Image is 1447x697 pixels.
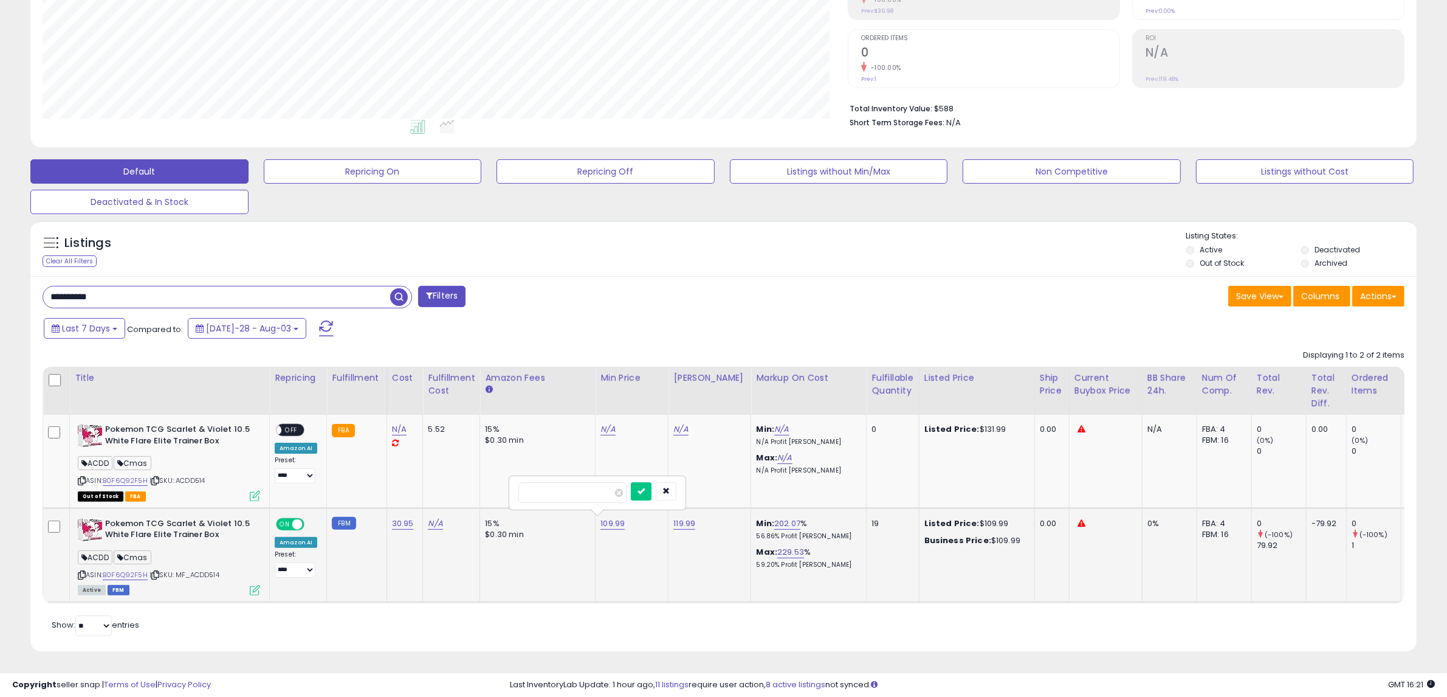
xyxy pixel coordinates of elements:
[756,532,857,541] p: 56.86% Profit [PERSON_NAME]
[946,117,961,128] span: N/A
[1146,75,1178,83] small: Prev: 119.48%
[600,372,663,384] div: Min Price
[673,423,688,435] a: N/A
[1147,424,1188,435] div: N/A
[392,518,414,530] a: 30.95
[1352,540,1401,551] div: 1
[1257,435,1274,445] small: (0%)
[485,435,586,446] div: $0.30 min
[673,372,746,384] div: [PERSON_NAME]
[1388,679,1435,690] span: 2025-08-11 16:21 GMT
[1257,372,1301,397] div: Total Rev.
[861,7,893,15] small: Prev: $36.98
[850,103,932,114] b: Total Inventory Value:
[1311,518,1337,529] div: -79.92
[1147,372,1192,397] div: BB Share 24h.
[1352,372,1396,397] div: Ordered Items
[510,679,1435,691] div: Last InventoryLab Update: 1 hour ago, require user action, not synced.
[64,235,111,252] h5: Listings
[1202,529,1242,540] div: FBM: 16
[114,550,151,564] span: Cmas
[281,425,301,435] span: OFF
[1311,372,1341,410] div: Total Rev. Diff.
[418,286,466,307] button: Filters
[78,550,112,564] span: ACDD
[108,585,129,595] span: FBM
[275,372,321,384] div: Repricing
[756,561,857,569] p: 59.20% Profit [PERSON_NAME]
[392,423,407,435] a: N/A
[150,476,205,485] span: | SKU: ACDD514
[1147,518,1188,529] div: 0%
[861,46,1119,62] h2: 0
[1293,286,1350,307] button: Columns
[78,424,260,500] div: ASIN:
[1352,286,1404,307] button: Actions
[924,424,1025,435] div: $131.99
[103,570,148,580] a: B0F6Q92F5H
[1196,159,1414,184] button: Listings without Cost
[1301,290,1339,302] span: Columns
[600,518,625,530] a: 109.99
[924,518,980,529] b: Listed Price:
[756,518,857,541] div: %
[485,529,586,540] div: $0.30 min
[43,255,97,267] div: Clear All Filters
[924,535,991,546] b: Business Price:
[871,518,909,529] div: 19
[1352,518,1401,529] div: 0
[78,456,112,470] span: ACDD
[1186,231,1417,242] p: Listing States:
[277,519,292,529] span: ON
[485,518,586,529] div: 15%
[1146,35,1404,42] span: ROI
[924,518,1025,529] div: $109.99
[1315,244,1360,255] label: Deactivated
[924,423,980,435] b: Listed Price:
[1311,424,1337,435] div: 0.00
[30,159,249,184] button: Default
[44,318,125,339] button: Last 7 Days
[114,456,151,470] span: Cmas
[485,384,492,395] small: Amazon Fees.
[78,518,260,594] div: ASIN:
[275,456,317,484] div: Preset:
[1200,258,1244,268] label: Out of Stock
[1257,518,1306,529] div: 0
[867,63,901,72] small: -100.00%
[1257,540,1306,551] div: 79.92
[766,679,825,690] a: 8 active listings
[655,679,689,690] a: 11 listings
[1359,530,1387,539] small: (-100%)
[485,424,586,435] div: 15%
[777,452,792,464] a: N/A
[105,424,253,449] b: Pokemon TCG Scarlet & Violet 10.5 White Flare Elite Trainer Box
[127,324,183,335] span: Compared to:
[497,159,715,184] button: Repricing Off
[1352,424,1401,435] div: 0
[1074,372,1137,397] div: Current Buybox Price
[1315,258,1347,268] label: Archived
[871,372,913,397] div: Fulfillable Quantity
[756,423,774,435] b: Min:
[62,322,110,335] span: Last 7 Days
[774,518,800,530] a: 202.07
[125,491,146,502] span: FBA
[103,476,148,486] a: B0F6Q92F5H
[924,372,1029,384] div: Listed Price
[1257,424,1306,435] div: 0
[850,100,1395,115] li: $588
[428,424,470,435] div: 5.52
[1040,424,1060,435] div: 0.00
[774,423,789,435] a: N/A
[188,318,306,339] button: [DATE]-28 - Aug-03
[756,452,777,463] b: Max:
[428,518,442,530] a: N/A
[756,547,857,569] div: %
[157,679,211,690] a: Privacy Policy
[1257,446,1306,457] div: 0
[1202,435,1242,446] div: FBM: 16
[730,159,948,184] button: Listings without Min/Max
[924,535,1025,546] div: $109.99
[52,619,139,631] span: Show: entries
